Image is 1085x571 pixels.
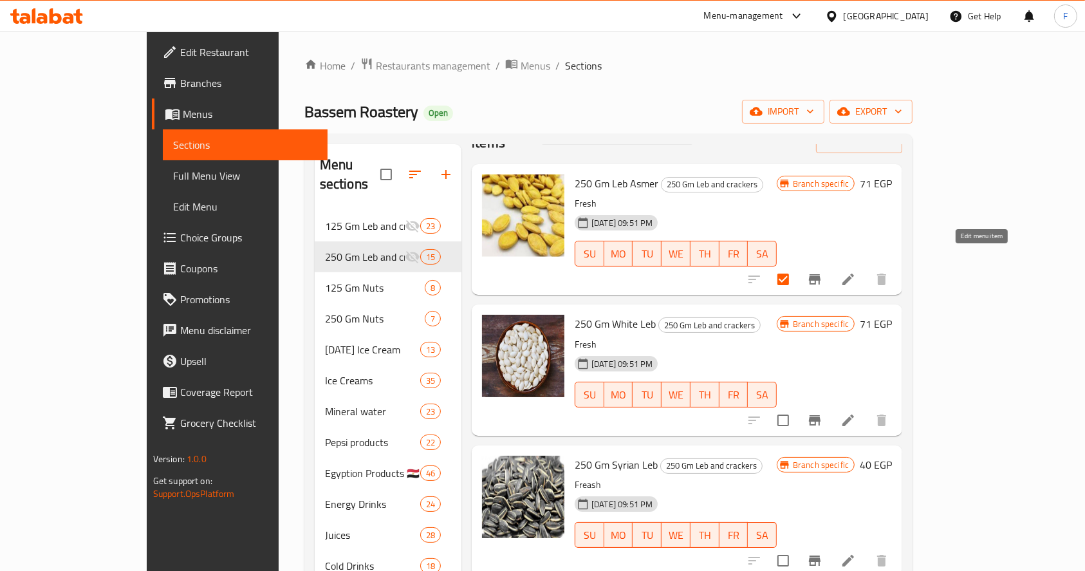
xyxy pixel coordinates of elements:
[325,496,420,512] div: Energy Drinks
[325,218,405,234] span: 125 Gm Leb and crackers
[152,68,328,98] a: Branches
[580,526,599,545] span: SU
[580,386,599,404] span: SU
[325,373,420,388] div: Ice Creams
[320,155,380,194] h2: Menu sections
[667,386,685,404] span: WE
[658,317,761,333] div: 250 Gm Leb and crackers
[860,456,892,474] h6: 40 EGP
[152,346,328,377] a: Upsell
[770,266,797,293] span: Select to update
[325,404,420,419] span: Mineral water
[604,382,633,407] button: MO
[315,211,461,241] div: 125 Gm Leb and crackers23
[660,458,763,474] div: 250 Gm Leb and crackers
[180,353,318,369] span: Upsell
[719,522,748,548] button: FR
[180,44,318,60] span: Edit Restaurant
[173,137,318,153] span: Sections
[180,292,318,307] span: Promotions
[770,407,797,434] span: Select to update
[420,373,441,388] div: items
[633,382,662,407] button: TU
[425,280,441,295] div: items
[704,8,783,24] div: Menu-management
[575,522,604,548] button: SU
[799,405,830,436] button: Branch-specific-item
[325,435,420,450] span: Pepsi products
[420,527,441,543] div: items
[325,311,425,326] span: 250 Gm Nuts
[152,284,328,315] a: Promotions
[586,358,658,370] span: [DATE] 09:51 PM
[609,526,628,545] span: MO
[325,527,420,543] div: Juices
[153,451,185,467] span: Version:
[866,405,897,436] button: delete
[1063,9,1068,23] span: F
[696,245,714,263] span: TH
[421,406,440,418] span: 23
[482,315,564,397] img: 250 Gm White Leb
[423,108,453,118] span: Open
[325,465,420,481] div: Egyption Products 🇪🇬
[580,245,599,263] span: SU
[152,377,328,407] a: Coverage Report
[315,303,461,334] div: 250 Gm Nuts7
[421,251,440,263] span: 15
[609,245,628,263] span: MO
[753,386,772,404] span: SA
[575,314,656,333] span: 250 Gm White Leb
[752,104,814,120] span: import
[860,174,892,192] h6: 71 EGP
[325,280,425,295] div: 125 Gm Nuts
[152,98,328,129] a: Menus
[325,342,420,357] div: Friday Ice Cream
[748,382,777,407] button: SA
[586,217,658,229] span: [DATE] 09:51 PM
[421,436,440,449] span: 22
[304,97,418,126] span: Bassem Roastery
[152,253,328,284] a: Coupons
[604,522,633,548] button: MO
[555,58,560,73] li: /
[609,386,628,404] span: MO
[575,174,658,193] span: 250 Gm Leb Asmer
[421,344,440,356] span: 13
[667,526,685,545] span: WE
[180,230,318,245] span: Choice Groups
[315,241,461,272] div: 250 Gm Leb and crackers15
[691,382,719,407] button: TH
[860,315,892,333] h6: 71 EGP
[315,489,461,520] div: Energy Drinks24
[173,199,318,214] span: Edit Menu
[719,241,748,267] button: FR
[840,104,902,120] span: export
[420,342,441,357] div: items
[376,58,490,73] span: Restaurants management
[421,467,440,480] span: 46
[575,477,777,493] p: Freash
[315,458,461,489] div: Egyption Products 🇪🇬46
[315,272,461,303] div: 125 Gm Nuts8
[604,241,633,267] button: MO
[638,526,656,545] span: TU
[742,100,824,124] button: import
[180,75,318,91] span: Branches
[662,522,691,548] button: WE
[633,522,662,548] button: TU
[180,323,318,338] span: Menu disclaimer
[315,334,461,365] div: [DATE] Ice Cream13
[840,413,856,428] a: Edit menu item
[748,522,777,548] button: SA
[661,458,762,473] span: 250 Gm Leb and crackers
[420,404,441,419] div: items
[575,455,658,474] span: 250 Gm Syrian Leb
[691,522,719,548] button: TH
[482,174,564,257] img: 250 Gm Leb Asmer
[725,386,743,404] span: FR
[183,106,318,122] span: Menus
